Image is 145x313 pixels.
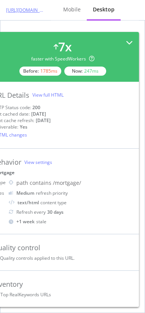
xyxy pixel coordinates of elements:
[58,94,91,108] p: 15-year fixed
[12,37,132,61] h2: Portland mortgage rate trends
[22,94,58,108] p: 30-year fixed
[63,6,81,13] div: Mobile
[58,108,91,120] h2: 5.50%
[91,94,121,108] p: 5-year ARM
[31,56,94,62] div: faster with SpeedWorkers
[6,7,45,13] a: [URL][DOMAIN_NAME][US_STATE]
[84,68,99,74] div: 247 ms
[6,137,138,289] div: Chart. Highcharts interactive chart.
[24,159,52,165] a: View settings
[36,117,51,124] div: [DATE]
[31,111,46,117] div: [DATE]
[16,190,68,196] div: refresh priority
[6,289,74,307] button: Advertising disclosure
[16,218,35,225] div: + 1 week
[58,38,72,56] div: 7 x
[18,199,39,206] div: text/html
[11,271,28,277] span: [DATE]
[16,179,133,187] div: path contains /mortgage/
[126,271,142,277] span: [DATE]
[9,209,133,215] div: Refresh every
[19,67,61,76] div: Before:
[91,108,121,120] h2: 6.58%
[22,108,58,120] h2: 6.52%
[20,124,27,130] div: Yes
[32,89,64,101] button: View full HTML
[64,67,106,76] div: Now:
[40,68,57,74] div: 1785 ms
[0,21,145,313] iframe: To enrich screen reader interactions, please activate Accessibility in Grammarly extension settings
[6,70,138,79] h2: [DATE]
[93,6,115,13] div: Desktop
[32,104,40,111] strong: 200
[9,199,133,206] div: content type
[16,190,34,196] div: Medium
[47,209,64,215] div: 30 days
[9,218,133,225] div: stale
[32,92,64,98] div: View full HTML
[9,191,13,195] img: j32suk7ufU7viAAAAAElFTkSuQmCC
